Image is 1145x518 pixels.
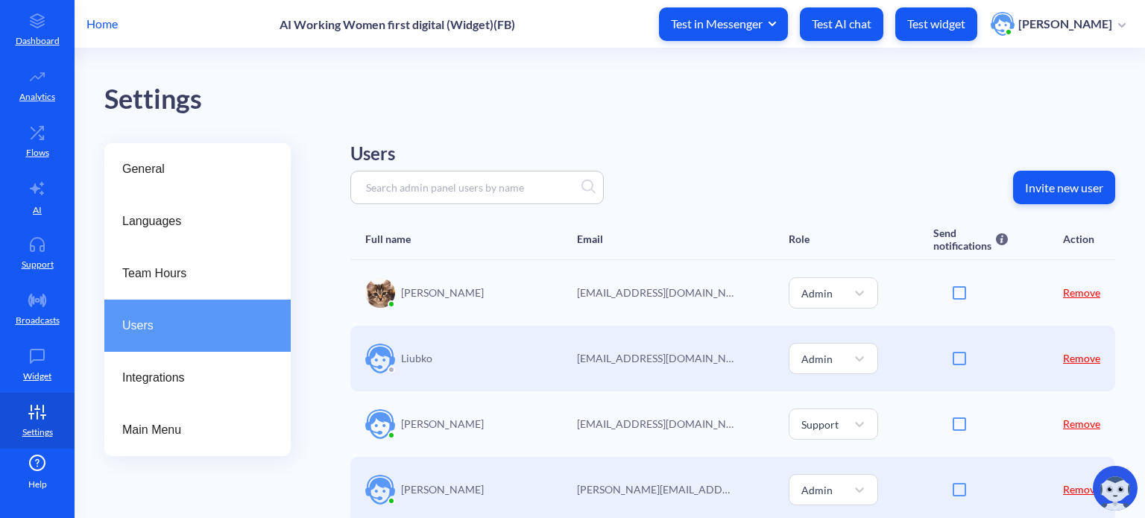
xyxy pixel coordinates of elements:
[1063,352,1100,364] a: Remove
[1063,286,1100,299] a: Remove
[350,143,1115,165] h2: Users
[122,212,261,230] span: Languages
[26,146,49,159] p: Flows
[122,421,261,439] span: Main Menu
[22,426,53,439] p: Settings
[659,7,788,41] button: Test in Messenger
[365,409,395,439] img: user image
[895,7,977,41] button: Test widget
[1063,417,1100,430] a: Remove
[1063,483,1100,496] a: Remove
[812,16,871,31] p: Test AI chat
[401,481,484,497] p: [PERSON_NAME]
[280,17,515,31] p: AI Working Women first digital (Widget)(FB)
[991,12,1015,36] img: user photo
[22,258,54,271] p: Support
[1025,180,1103,195] p: Invite new user
[1063,233,1094,245] div: Action
[1093,466,1138,511] img: copilot-icon.svg
[801,285,833,300] div: Admin
[801,350,833,366] div: Admin
[33,203,42,217] p: AI
[577,350,734,366] p: liubomyr.bliharskyi@botscrew.com
[104,247,291,300] a: Team Hours
[104,143,291,195] a: General
[933,227,994,252] div: Send notifications
[365,233,411,245] div: Full name
[365,344,395,373] img: user image
[401,416,484,432] p: [PERSON_NAME]
[1013,171,1115,204] button: Invite new user
[122,369,261,387] span: Integrations
[800,7,883,41] button: Test AI chat
[1018,16,1112,32] p: [PERSON_NAME]
[104,352,291,404] a: Integrations
[907,16,965,31] p: Test widget
[983,10,1133,37] button: user photo[PERSON_NAME]
[16,34,60,48] p: Dashboard
[994,227,1008,252] img: info icon
[401,285,484,300] p: [PERSON_NAME]
[577,481,734,497] p: cecile@womenfirstdigital.org
[801,481,833,497] div: Admin
[801,416,839,432] div: Support
[104,78,1145,121] div: Settings
[104,300,291,352] a: Users
[365,278,395,308] img: user image
[104,195,291,247] a: Languages
[365,475,395,505] img: user image
[671,16,776,32] span: Test in Messenger
[577,416,734,432] p: abigail@womenfirstdigital.org
[401,350,432,366] p: Liubko
[28,478,47,491] span: Help
[16,314,60,327] p: Broadcasts
[19,90,55,104] p: Analytics
[86,15,118,33] p: Home
[122,160,261,178] span: General
[122,265,261,282] span: Team Hours
[23,370,51,383] p: Widget
[577,285,734,300] p: botscrew@botscrew.com
[359,179,581,196] input: Search admin panel users by name
[104,404,291,456] a: Main Menu
[789,233,810,245] div: Role
[577,233,603,245] div: Email
[122,317,261,335] span: Users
